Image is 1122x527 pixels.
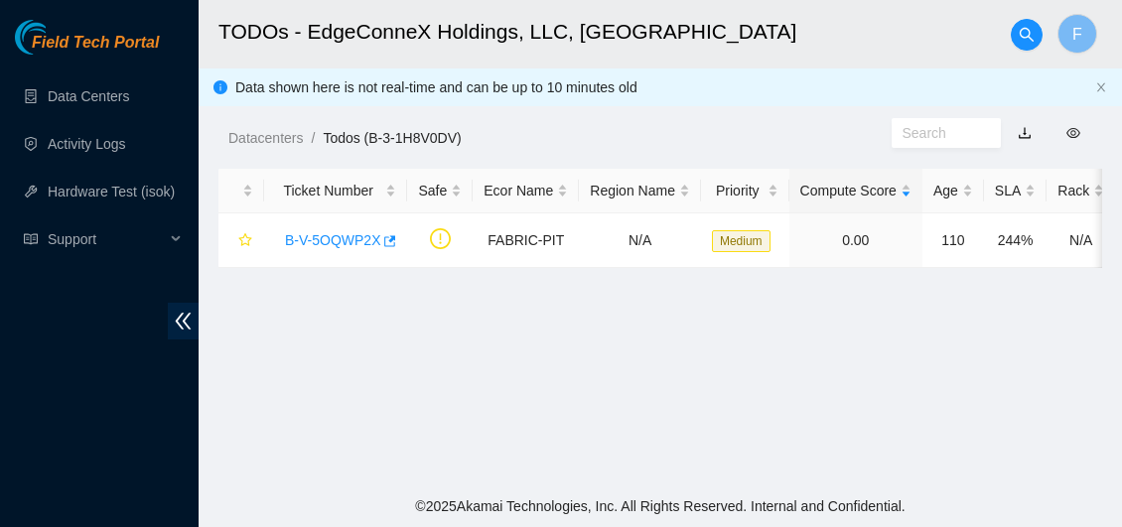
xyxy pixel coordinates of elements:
span: read [24,232,38,246]
td: 244% [984,213,1047,268]
td: 0.00 [789,213,922,268]
span: double-left [168,303,199,339]
footer: © 2025 Akamai Technologies, Inc. All Rights Reserved. Internal and Confidential. [199,485,1122,527]
a: B-V-5OQWP2X [285,232,380,248]
a: Activity Logs [48,136,126,152]
img: Akamai Technologies [15,20,100,55]
button: star [229,224,253,256]
button: close [1095,81,1107,94]
input: Search [903,122,975,144]
span: star [238,233,252,249]
span: Field Tech Portal [32,34,159,53]
span: eye [1066,126,1080,140]
a: Data Centers [48,88,129,104]
span: close [1095,81,1107,93]
span: Medium [712,230,771,252]
td: 110 [922,213,984,268]
span: F [1072,22,1082,47]
a: Todos (B-3-1H8V0DV) [323,130,461,146]
td: N/A [579,213,701,268]
a: Akamai TechnologiesField Tech Portal [15,36,159,62]
a: Hardware Test (isok) [48,184,175,199]
a: Datacenters [228,130,303,146]
button: download [1003,117,1047,149]
span: / [311,130,315,146]
span: search [1012,27,1042,43]
td: FABRIC-PIT [473,213,579,268]
button: F [1057,14,1097,54]
span: Support [48,219,165,259]
span: exclamation-circle [430,228,451,249]
td: N/A [1047,213,1115,268]
a: download [1018,125,1032,141]
button: search [1011,19,1043,51]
